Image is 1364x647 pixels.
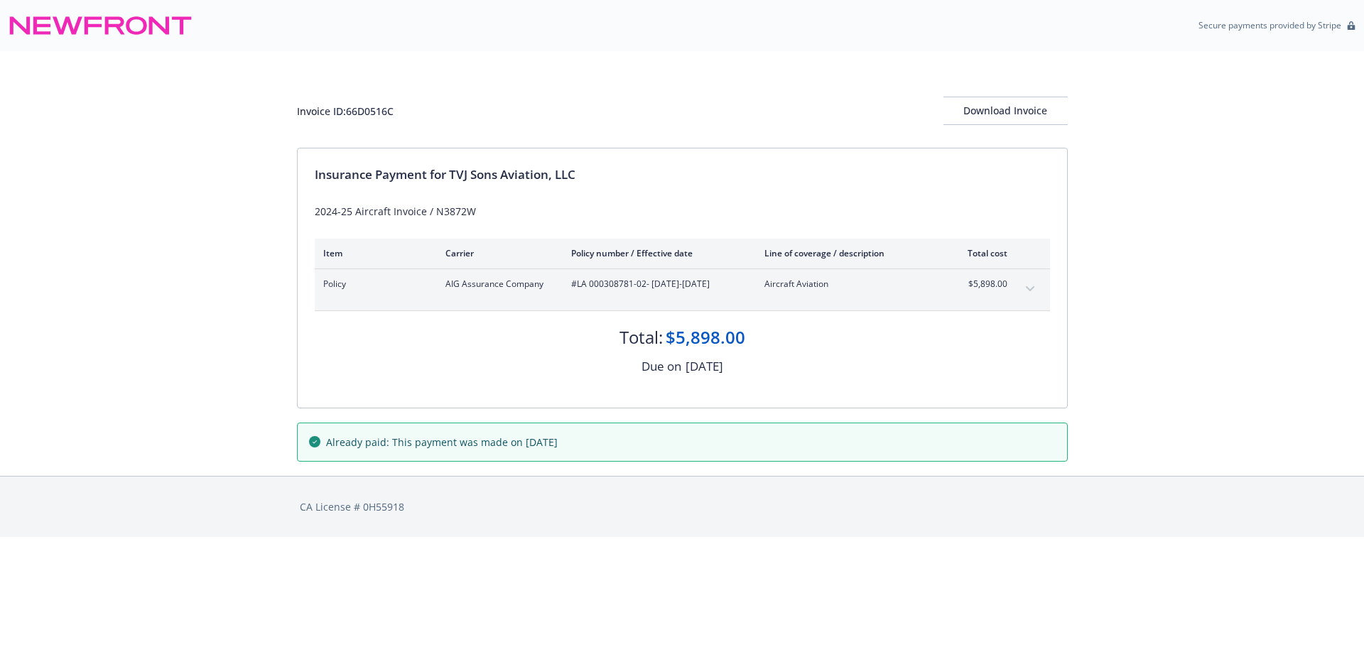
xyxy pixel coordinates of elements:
div: 2024-25 Aircraft Invoice / N3872W [315,204,1050,219]
span: AIG Assurance Company [445,278,548,290]
div: Carrier [445,247,548,259]
button: expand content [1019,278,1041,300]
span: Policy [323,278,423,290]
div: Total cost [954,247,1007,259]
div: Total: [619,325,663,349]
span: #LA 000308781-02 - [DATE]-[DATE] [571,278,742,290]
span: Aircraft Aviation [764,278,931,290]
div: Insurance Payment for TVJ Sons Aviation, LLC [315,165,1050,184]
div: PolicyAIG Assurance Company#LA 000308781-02- [DATE]-[DATE]Aircraft Aviation$5,898.00expand content [315,269,1050,310]
div: Due on [642,357,681,376]
div: [DATE] [686,357,723,376]
button: Download Invoice [943,97,1068,125]
div: Line of coverage / description [764,247,931,259]
div: Invoice ID: 66D0516C [297,104,394,119]
div: Download Invoice [943,97,1068,124]
div: Item [323,247,423,259]
p: Secure payments provided by Stripe [1198,19,1341,31]
span: $5,898.00 [954,278,1007,290]
span: Already paid: This payment was made on [DATE] [326,435,558,450]
div: CA License # 0H55918 [300,499,1065,514]
div: $5,898.00 [666,325,745,349]
div: Policy number / Effective date [571,247,742,259]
